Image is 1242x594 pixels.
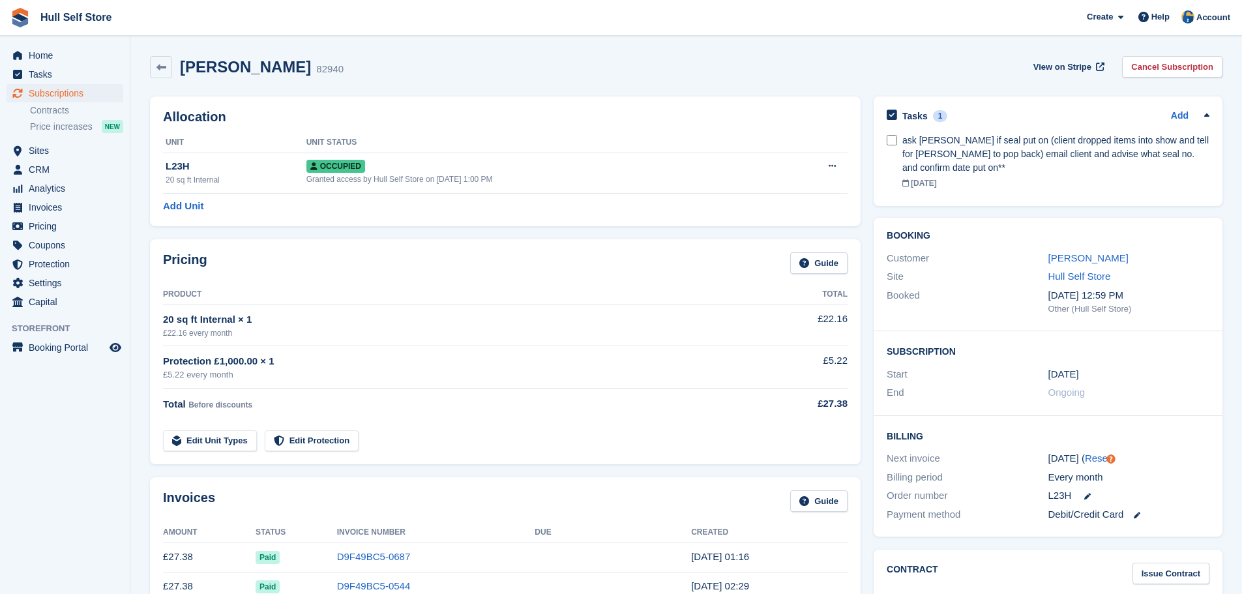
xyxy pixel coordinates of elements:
[1048,507,1209,522] div: Debit/Credit Card
[1033,61,1091,74] span: View on Stripe
[902,110,928,122] h2: Tasks
[1048,470,1209,485] div: Every month
[163,312,757,327] div: 20 sq ft Internal × 1
[163,132,306,153] th: Unit
[163,542,256,572] td: £27.38
[1105,453,1117,465] div: Tooltip anchor
[691,522,848,543] th: Created
[1048,451,1209,466] div: [DATE] ( )
[256,551,280,564] span: Paid
[108,340,123,355] a: Preview store
[7,160,123,179] a: menu
[1151,10,1170,23] span: Help
[887,231,1209,241] h2: Booking
[1132,563,1209,584] a: Issue Contract
[30,121,93,133] span: Price increases
[29,338,107,357] span: Booking Portal
[757,396,848,411] div: £27.38
[337,580,411,591] a: D9F49BC5-0544
[790,252,848,274] a: Guide
[7,84,123,102] a: menu
[163,252,207,274] h2: Pricing
[887,451,1048,466] div: Next invoice
[163,522,256,543] th: Amount
[902,127,1209,196] a: ask [PERSON_NAME] if seal put on (client dropped items into show and tell for [PERSON_NAME] to po...
[7,338,123,357] a: menu
[30,119,123,134] a: Price increases NEW
[1122,56,1222,78] a: Cancel Subscription
[163,398,186,409] span: Total
[29,274,107,292] span: Settings
[163,284,757,305] th: Product
[1087,10,1113,23] span: Create
[1171,109,1189,124] a: Add
[7,179,123,198] a: menu
[12,322,130,335] span: Storefront
[35,7,117,28] a: Hull Self Store
[691,580,749,591] time: 2025-08-01 01:29:15 UTC
[887,367,1048,382] div: Start
[757,346,848,389] td: £5.22
[1048,488,1072,503] span: L23H
[10,8,30,27] img: stora-icon-8386f47178a22dfd0bd8f6a31ec36ba5ce8667c1dd55bd0f319d3a0aa187defe.svg
[29,141,107,160] span: Sites
[256,522,337,543] th: Status
[1196,11,1230,24] span: Account
[7,293,123,311] a: menu
[163,110,848,125] h2: Allocation
[535,522,691,543] th: Due
[29,46,107,65] span: Home
[29,255,107,273] span: Protection
[29,65,107,83] span: Tasks
[7,217,123,235] a: menu
[7,255,123,273] a: menu
[29,84,107,102] span: Subscriptions
[163,368,757,381] div: £5.22 every month
[337,551,411,562] a: D9F49BC5-0687
[1048,367,1079,382] time: 2025-05-01 00:00:00 UTC
[163,430,257,452] a: Edit Unit Types
[887,429,1209,442] h2: Billing
[7,236,123,254] a: menu
[166,174,306,186] div: 20 sq ft Internal
[1048,271,1111,282] a: Hull Self Store
[757,304,848,346] td: £22.16
[887,344,1209,357] h2: Subscription
[7,274,123,292] a: menu
[887,470,1048,485] div: Billing period
[306,132,778,153] th: Unit Status
[29,217,107,235] span: Pricing
[887,563,938,584] h2: Contract
[306,160,365,173] span: Occupied
[7,46,123,65] a: menu
[188,400,252,409] span: Before discounts
[691,551,749,562] time: 2025-09-01 00:16:17 UTC
[29,160,107,179] span: CRM
[7,65,123,83] a: menu
[180,58,311,76] h2: [PERSON_NAME]
[102,120,123,133] div: NEW
[757,284,848,305] th: Total
[29,198,107,216] span: Invoices
[887,385,1048,400] div: End
[887,488,1048,503] div: Order number
[265,430,359,452] a: Edit Protection
[790,490,848,512] a: Guide
[1048,303,1209,316] div: Other (Hull Self Store)
[1028,56,1107,78] a: View on Stripe
[1048,288,1209,303] div: [DATE] 12:59 PM
[29,236,107,254] span: Coupons
[7,141,123,160] a: menu
[887,251,1048,266] div: Customer
[7,198,123,216] a: menu
[887,507,1048,522] div: Payment method
[933,110,948,122] div: 1
[163,490,215,512] h2: Invoices
[1085,453,1110,464] a: Reset
[306,173,778,185] div: Granted access by Hull Self Store on [DATE] 1:00 PM
[163,354,757,369] div: Protection £1,000.00 × 1
[337,522,535,543] th: Invoice Number
[902,134,1209,175] div: ask [PERSON_NAME] if seal put on (client dropped items into show and tell for [PERSON_NAME] to po...
[887,269,1048,284] div: Site
[902,177,1209,189] div: [DATE]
